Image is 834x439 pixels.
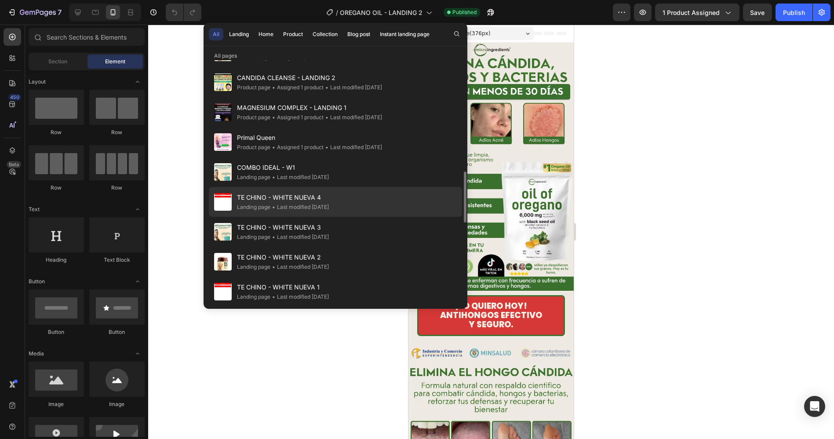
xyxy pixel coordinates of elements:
[209,28,223,40] button: All
[89,256,145,264] div: Text Block
[237,162,329,173] span: COMBO IDEAL - W1
[272,144,275,150] span: •
[166,4,201,21] div: Undo/Redo
[272,84,275,91] span: •
[89,400,145,408] div: Image
[324,113,382,122] div: Last modified [DATE]
[272,174,275,180] span: •
[283,30,303,38] div: Product
[380,30,430,38] div: Instant landing page
[270,203,329,212] div: Last modified [DATE]
[131,202,145,216] span: Toggle open
[343,28,374,40] button: Blog post
[237,173,270,182] div: Landing page
[131,75,145,89] span: Toggle open
[89,128,145,136] div: Row
[270,83,324,92] div: Assigned 1 product
[270,173,329,182] div: Last modified [DATE]
[270,113,324,122] div: Assigned 1 product
[29,400,84,408] div: Image
[8,94,21,101] div: 450
[408,25,574,439] iframe: Design area
[131,347,145,361] span: Toggle open
[29,128,84,136] div: Row
[29,28,145,46] input: Search Sections & Elements
[663,8,720,17] span: 1 product assigned
[452,8,477,16] span: Published
[29,184,84,192] div: Row
[237,143,270,152] div: Product page
[237,252,329,263] span: TE CHINO - WHITE NUEVA 2
[229,30,249,38] div: Landing
[776,4,812,21] button: Publish
[325,144,328,150] span: •
[131,274,145,289] span: Toggle open
[237,132,382,143] span: Primal Queen
[279,28,307,40] button: Product
[336,8,338,17] span: /
[105,58,125,66] span: Element
[237,203,270,212] div: Landing page
[7,161,21,168] div: Beta
[237,83,270,92] div: Product page
[29,256,84,264] div: Heading
[29,278,45,285] span: Button
[272,204,275,210] span: •
[783,8,805,17] div: Publish
[324,83,382,92] div: Last modified [DATE]
[270,143,324,152] div: Assigned 1 product
[213,30,219,38] div: All
[376,28,433,40] button: Instant landing page
[4,4,66,21] button: 7
[29,78,46,86] span: Layout
[237,282,329,293] span: TE CHINO - WHITE NUEVA 1
[340,8,422,17] span: OREGANO OIL - LANDING 2
[270,293,329,301] div: Last modified [DATE]
[237,102,382,113] span: MAGNESIUM COMPLEX - LANDING 1
[325,84,328,91] span: •
[237,293,270,301] div: Landing page
[313,30,338,38] div: Collection
[743,4,772,21] button: Save
[58,7,62,18] p: 7
[325,114,328,121] span: •
[89,328,145,336] div: Button
[237,73,382,83] span: CANDIDA CLEANSE - LANDING 2
[255,28,277,40] button: Home
[655,4,739,21] button: 1 product assigned
[29,350,44,358] span: Media
[29,205,40,213] span: Text
[259,30,273,38] div: Home
[237,233,270,241] div: Landing page
[237,192,329,203] span: TE CHINO - WHITE NUEVA 4
[272,234,275,240] span: •
[270,263,329,271] div: Last modified [DATE]
[237,113,270,122] div: Product page
[272,293,275,300] span: •
[309,28,342,40] button: Collection
[270,233,329,241] div: Last modified [DATE]
[237,263,270,271] div: Landing page
[272,263,275,270] span: •
[804,396,825,417] div: Open Intercom Messenger
[225,28,253,40] button: Landing
[204,51,467,60] p: All pages
[29,328,84,336] div: Button
[347,30,370,38] div: Blog post
[324,143,382,152] div: Last modified [DATE]
[49,58,68,66] span: Section
[237,222,329,233] span: TE CHINO - WHITE NUEVA 3
[272,114,275,121] span: •
[89,184,145,192] div: Row
[750,9,765,16] span: Save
